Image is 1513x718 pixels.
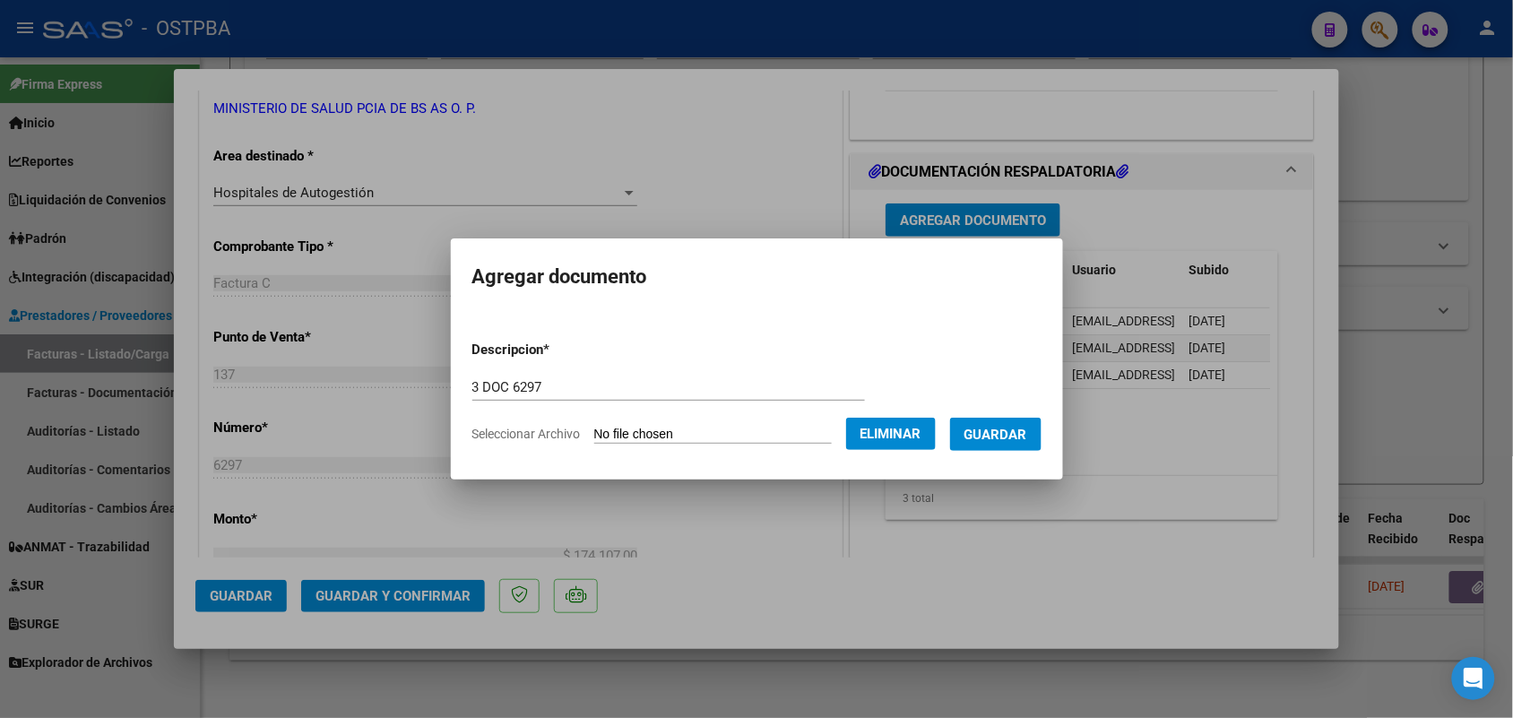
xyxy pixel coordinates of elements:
span: Seleccionar Archivo [472,427,581,441]
span: Guardar [964,427,1027,443]
button: Guardar [950,418,1042,451]
button: Eliminar [846,418,936,450]
span: Eliminar [860,426,921,442]
p: Descripcion [472,340,644,360]
h2: Agregar documento [472,260,1042,294]
div: Open Intercom Messenger [1452,657,1495,700]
